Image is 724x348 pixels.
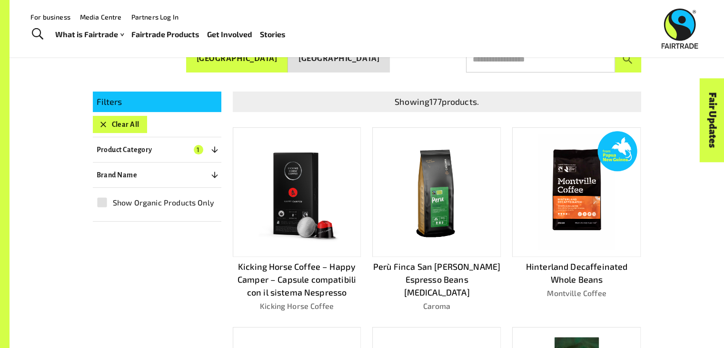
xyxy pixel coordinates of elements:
p: Brand Name [97,169,138,181]
a: What is Fairtrade [55,28,124,41]
p: Hinterland Decaffeinated Whole Beans [512,260,641,286]
p: Product Category [97,144,152,155]
button: [GEOGRAPHIC_DATA] [288,45,390,72]
button: Clear All [93,116,147,133]
a: Stories [260,28,286,41]
a: For business [30,13,70,21]
a: Partners Log In [131,13,179,21]
button: Product Category [93,141,221,158]
a: Toggle Search [26,22,49,46]
img: Fairtrade Australia New Zealand logo [662,9,698,49]
p: Caroma [372,300,501,312]
span: Show Organic Products Only [113,197,214,208]
p: Kicking Horse Coffee – Happy Camper – Capsule compatibili con il sistema Nespresso [233,260,361,299]
p: Montville Coffee [512,287,641,299]
a: Hinterland Decaffeinated Whole BeansMontville Coffee [512,127,641,311]
span: 1 [194,145,203,154]
a: Kicking Horse Coffee – Happy Camper – Capsule compatibili con il sistema NespressoKicking Horse C... [233,127,361,311]
button: Brand Name [93,166,221,184]
p: Perù Finca San [PERSON_NAME] Espresso Beans [MEDICAL_DATA] [372,260,501,299]
a: Perù Finca San [PERSON_NAME] Espresso Beans [MEDICAL_DATA]Caroma [372,127,501,311]
p: Kicking Horse Coffee [233,300,361,312]
p: Showing 177 products. [237,95,637,108]
a: Media Centre [80,13,122,21]
p: Filters [97,95,218,108]
button: [GEOGRAPHIC_DATA] [186,45,288,72]
a: Get Involved [207,28,252,41]
a: Fairtrade Products [131,28,199,41]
